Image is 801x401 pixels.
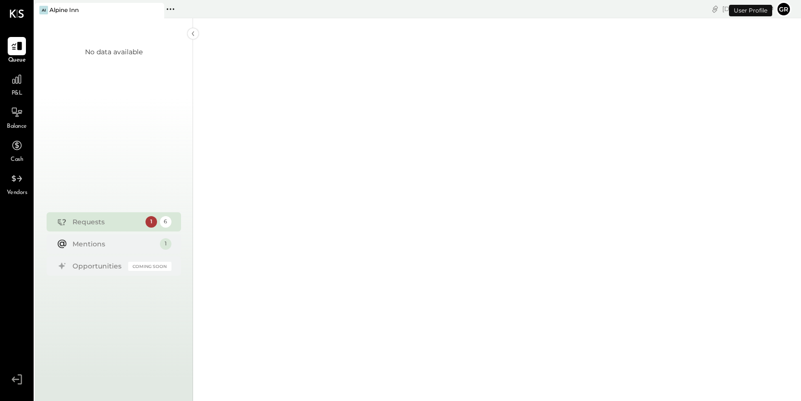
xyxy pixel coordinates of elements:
[85,47,143,57] div: No data available
[8,56,26,65] span: Queue
[0,103,33,131] a: Balance
[49,6,79,14] div: Alpine Inn
[722,4,774,13] div: [DATE]
[128,262,171,271] div: Coming Soon
[0,136,33,164] a: Cash
[73,217,141,227] div: Requests
[160,216,171,228] div: 6
[729,5,772,16] div: User Profile
[39,6,48,14] div: AI
[12,89,23,98] span: P&L
[7,189,27,197] span: Vendors
[710,4,720,14] div: copy link
[146,216,157,228] div: 1
[73,261,123,271] div: Opportunities
[160,238,171,250] div: 1
[776,1,791,17] button: gr
[7,122,27,131] span: Balance
[0,170,33,197] a: Vendors
[73,239,155,249] div: Mentions
[0,37,33,65] a: Queue
[0,70,33,98] a: P&L
[11,156,23,164] span: Cash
